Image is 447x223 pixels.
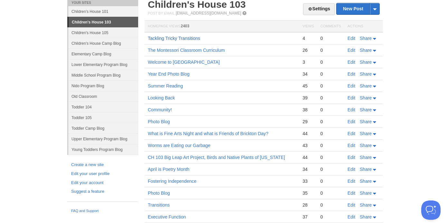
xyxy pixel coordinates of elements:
div: 3 [302,59,314,65]
div: 45 [302,83,314,89]
a: Year End Photo Blog [148,71,189,77]
a: Edit [347,202,355,208]
th: Comments [317,21,344,33]
th: Actions [344,21,383,33]
a: Edit [347,214,355,219]
span: Share [360,143,372,148]
span: 2403 [181,24,189,28]
span: Share [360,60,372,65]
a: Community! [148,107,172,112]
div: 0 [320,107,341,113]
a: CH 103 Big Leap Art Project, Birds and Native Plants of [US_STATE] [148,155,285,160]
span: Share [360,190,372,196]
span: Share [360,36,372,41]
a: Middle School Program Blog [68,70,138,80]
div: 34 [302,166,314,172]
a: Looking Back [148,95,175,100]
a: Children's House 105 [68,27,138,38]
div: 0 [320,190,341,196]
a: Edit [347,48,355,53]
div: 0 [320,154,341,160]
a: Children's House 103 [69,17,138,27]
a: Toddler 104 [68,102,138,112]
div: 0 [320,178,341,184]
div: 44 [302,154,314,160]
div: 28 [302,202,314,208]
div: 26 [302,47,314,53]
a: What is Fine Arts Night and what is Friends of Brickton Day? [148,131,268,136]
div: 0 [320,131,341,136]
div: 0 [320,202,341,208]
a: Young Toddlers Program Blog [68,144,138,155]
div: 0 [320,95,341,101]
div: 37 [302,214,314,220]
a: Edit [347,36,355,41]
a: Nido Program Blog [68,80,138,91]
span: Share [360,214,372,219]
a: Settings [303,3,335,15]
span: Share [360,202,372,208]
a: Summer Reading [148,83,183,88]
a: Edit your account [71,180,134,186]
span: Share [360,48,372,53]
a: Edit [347,119,355,124]
div: 0 [320,119,341,125]
a: Edit [347,60,355,65]
a: Children's House 101 [68,6,138,17]
div: 29 [302,119,314,125]
a: [EMAIL_ADDRESS][DOMAIN_NAME] [176,11,241,15]
div: 0 [320,47,341,53]
a: Edit [347,83,355,88]
span: Share [360,119,372,124]
div: 35 [302,190,314,196]
span: Share [360,131,372,136]
a: Elementary Camp Blog [68,49,138,59]
a: Edit [347,107,355,112]
a: Edit [347,155,355,160]
span: Share [360,167,372,172]
a: Welcome to [GEOGRAPHIC_DATA] [148,60,220,65]
a: Photo Blog [148,190,170,196]
a: Children's House Camp Blog [68,38,138,49]
div: 39 [302,95,314,101]
div: 33 [302,178,314,184]
span: Share [360,179,372,184]
span: Share [360,95,372,100]
a: April is Poetry Month [148,167,189,172]
a: Edit [347,71,355,77]
a: Old Classroom [68,91,138,102]
span: Post by Email [148,11,175,15]
a: FAQ and Support [71,208,134,214]
a: Upper Elementary Program Blog [68,134,138,144]
div: 0 [320,83,341,89]
a: Edit [347,143,355,148]
a: New Post [337,3,379,14]
span: Share [360,155,372,160]
div: 34 [302,71,314,77]
div: 4 [302,35,314,41]
div: 0 [320,59,341,65]
a: The Montessori Classroom Curriculum [148,48,225,53]
div: 38 [302,107,314,113]
a: Toddler Camp Blog [68,123,138,134]
a: Edit [347,95,355,100]
a: Worms are Eating our Garbage [148,143,210,148]
div: 0 [320,166,341,172]
a: Photo Blog [148,119,170,124]
a: Transitions [148,202,170,208]
div: 0 [320,35,341,41]
div: 0 [320,214,341,220]
a: Edit your user profile [71,171,134,177]
div: 0 [320,143,341,148]
span: Share [360,71,372,77]
a: Lower Elementary Program Blog [68,59,138,70]
div: 43 [302,143,314,148]
div: 44 [302,131,314,136]
th: Homepage Views [145,21,299,33]
th: Views [299,21,317,33]
iframe: Help Scout Beacon - Open [421,200,441,220]
a: Fostering Independence [148,179,196,184]
a: Edit [347,131,355,136]
a: Tackling Tricky Transitions [148,36,200,41]
span: Share [360,83,372,88]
